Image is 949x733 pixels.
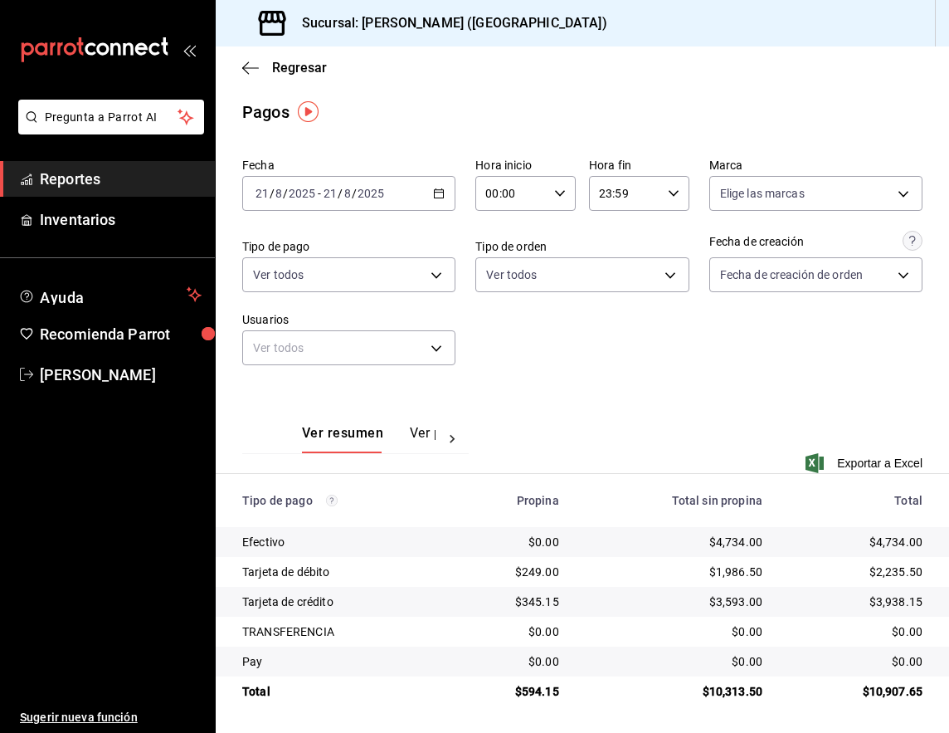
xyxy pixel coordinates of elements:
[40,285,180,305] span: Ayuda
[709,233,804,251] div: Fecha de creación
[789,623,922,640] div: $0.00
[242,330,455,365] div: Ver todos
[253,266,304,283] span: Ver todos
[302,425,436,453] div: navigation tabs
[302,425,383,453] button: Ver resumen
[242,594,436,610] div: Tarjeta de crédito
[789,683,922,700] div: $10,907.65
[586,494,762,507] div: Total sin propina
[343,187,352,200] input: --
[475,241,689,252] label: Tipo de orden
[40,168,202,190] span: Reportes
[357,187,385,200] input: ----
[463,564,558,580] div: $249.00
[326,495,338,506] svg: Los pagos realizados con Pay y otras terminales son montos brutos.
[242,159,455,171] label: Fecha
[463,494,558,507] div: Propina
[40,364,202,386] span: [PERSON_NAME]
[242,564,436,580] div: Tarjeta de débito
[586,683,762,700] div: $10,313.50
[270,187,275,200] span: /
[242,100,290,125] div: Pagos
[475,159,576,171] label: Hora inicio
[283,187,288,200] span: /
[242,241,455,252] label: Tipo de pago
[586,653,762,670] div: $0.00
[463,534,558,550] div: $0.00
[40,208,202,231] span: Inventarios
[586,623,762,640] div: $0.00
[255,187,270,200] input: --
[789,594,922,610] div: $3,938.15
[298,101,319,122] img: Tooltip marker
[323,187,338,200] input: --
[272,60,327,76] span: Regresar
[586,594,762,610] div: $3,593.00
[586,534,762,550] div: $4,734.00
[242,60,327,76] button: Regresar
[242,683,436,700] div: Total
[789,653,922,670] div: $0.00
[589,159,689,171] label: Hora fin
[486,266,537,283] span: Ver todos
[709,159,922,171] label: Marca
[789,564,922,580] div: $2,235.50
[242,623,436,640] div: TRANSFERENCIA
[586,564,762,580] div: $1,986.50
[463,653,558,670] div: $0.00
[242,653,436,670] div: Pay
[40,323,202,345] span: Recomienda Parrot
[789,534,922,550] div: $4,734.00
[20,709,202,726] span: Sugerir nueva función
[242,314,455,325] label: Usuarios
[275,187,283,200] input: --
[288,187,316,200] input: ----
[720,266,863,283] span: Fecha de creación de orden
[463,623,558,640] div: $0.00
[789,494,922,507] div: Total
[12,120,204,138] a: Pregunta a Parrot AI
[410,425,472,453] button: Ver pagos
[242,494,436,507] div: Tipo de pago
[338,187,343,200] span: /
[463,594,558,610] div: $345.15
[318,187,321,200] span: -
[463,683,558,700] div: $594.15
[352,187,357,200] span: /
[289,13,607,33] h3: Sucursal: [PERSON_NAME] ([GEOGRAPHIC_DATA])
[182,43,196,56] button: open_drawer_menu
[18,100,204,134] button: Pregunta a Parrot AI
[45,109,178,126] span: Pregunta a Parrot AI
[720,185,805,202] span: Elige las marcas
[809,453,922,473] button: Exportar a Excel
[242,534,436,550] div: Efectivo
